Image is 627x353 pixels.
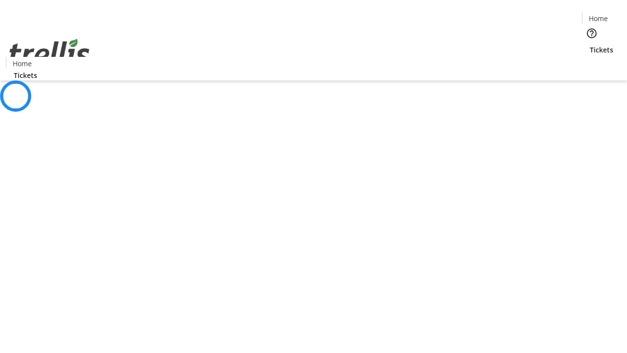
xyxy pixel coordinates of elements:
span: Home [13,58,32,69]
span: Tickets [14,70,37,80]
a: Tickets [6,70,45,80]
button: Cart [582,55,602,75]
span: Home [589,13,608,24]
a: Home [6,58,38,69]
img: Orient E2E Organization hDLm3eDEO8's Logo [6,28,93,77]
a: Home [582,13,614,24]
span: Tickets [590,45,613,55]
button: Help [582,24,602,43]
a: Tickets [582,45,621,55]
